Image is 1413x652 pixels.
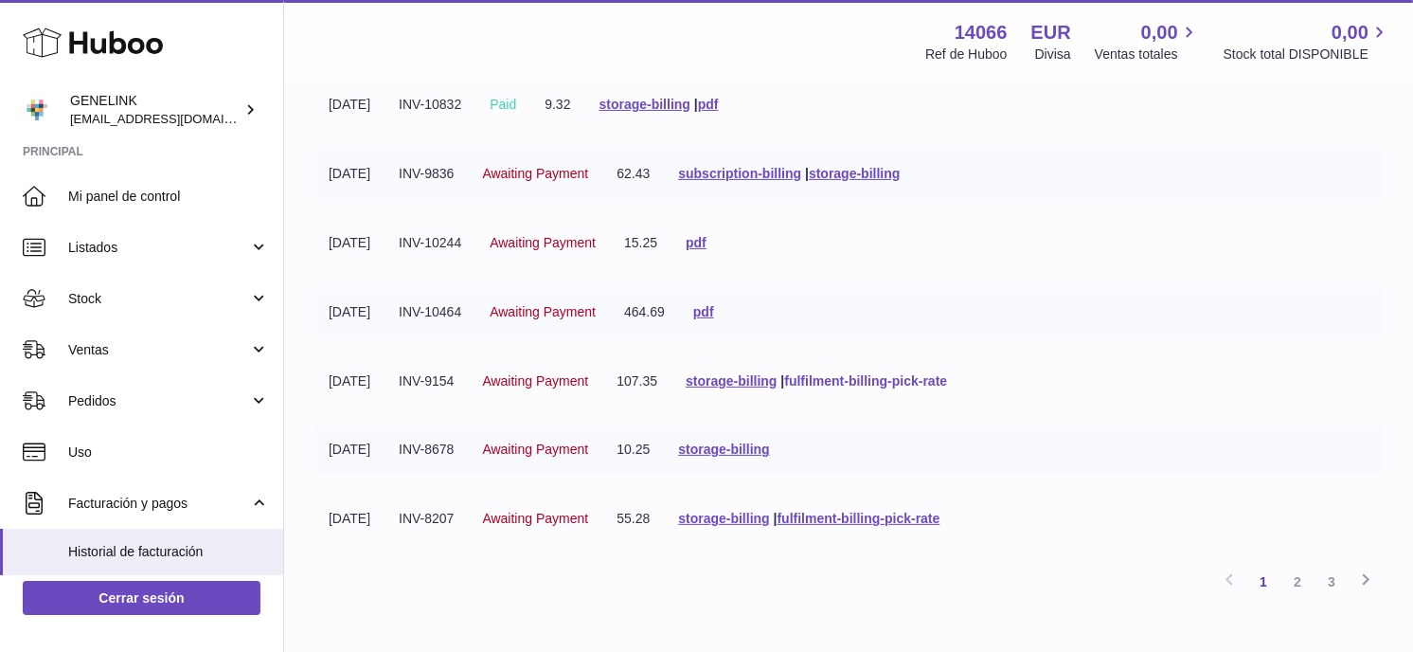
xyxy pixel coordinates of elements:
[778,511,940,526] a: fulfilment-billing-pick-rate
[68,188,269,206] span: Mi panel de control
[23,96,51,124] img: info@tellmegen.com
[1141,20,1178,45] span: 0,00
[314,289,385,335] td: [DATE]
[68,495,249,513] span: Facturación y pagos
[678,511,769,526] a: storage-billing
[23,581,260,615] a: Cerrar sesión
[314,496,385,542] td: [DATE]
[1035,45,1071,63] div: Divisa
[68,444,269,462] span: Uso
[314,426,385,473] td: [DATE]
[686,373,777,389] a: storage-billing
[385,81,475,128] td: INV-10832
[1315,565,1349,599] a: 3
[1224,20,1390,63] a: 0,00 Stock total DISPONIBLE
[599,97,690,112] a: storage-billing
[694,97,698,112] span: |
[602,426,664,473] td: 10.25
[385,358,468,405] td: INV-9154
[805,166,809,181] span: |
[1280,565,1315,599] a: 2
[70,92,241,128] div: GENELINK
[1224,45,1390,63] span: Stock total DISPONIBLE
[698,97,719,112] a: pdf
[693,304,714,319] a: pdf
[1095,45,1200,63] span: Ventas totales
[482,166,588,181] span: Awaiting Payment
[385,289,475,335] td: INV-10464
[602,151,664,197] td: 62.43
[780,373,784,389] span: |
[68,543,269,561] span: Historial de facturación
[314,151,385,197] td: [DATE]
[68,239,249,257] span: Listados
[678,442,769,457] a: storage-billing
[610,289,679,335] td: 464.69
[774,511,778,526] span: |
[490,235,596,250] span: Awaiting Payment
[678,166,801,181] a: subscription-billing
[314,358,385,405] td: [DATE]
[809,166,900,181] a: storage-billing
[925,45,1007,63] div: Ref de Huboo
[482,511,588,526] span: Awaiting Payment
[385,426,468,473] td: INV-8678
[385,151,468,197] td: INV-9836
[490,304,596,319] span: Awaiting Payment
[68,392,249,410] span: Pedidos
[602,496,664,542] td: 55.28
[385,220,475,266] td: INV-10244
[314,81,385,128] td: [DATE]
[1246,565,1280,599] a: 1
[610,220,671,266] td: 15.25
[530,81,584,128] td: 9.32
[602,358,671,405] td: 107.35
[314,220,385,266] td: [DATE]
[482,442,588,457] span: Awaiting Payment
[70,111,278,126] span: [EMAIL_ADDRESS][DOMAIN_NAME]
[784,373,947,389] a: fulfilment-billing-pick-rate
[68,341,249,359] span: Ventas
[686,235,706,250] a: pdf
[490,97,516,112] span: Paid
[1095,20,1200,63] a: 0,00 Ventas totales
[1031,20,1071,45] strong: EUR
[385,496,468,542] td: INV-8207
[1332,20,1368,45] span: 0,00
[482,373,588,389] span: Awaiting Payment
[68,290,249,308] span: Stock
[955,20,1008,45] strong: 14066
